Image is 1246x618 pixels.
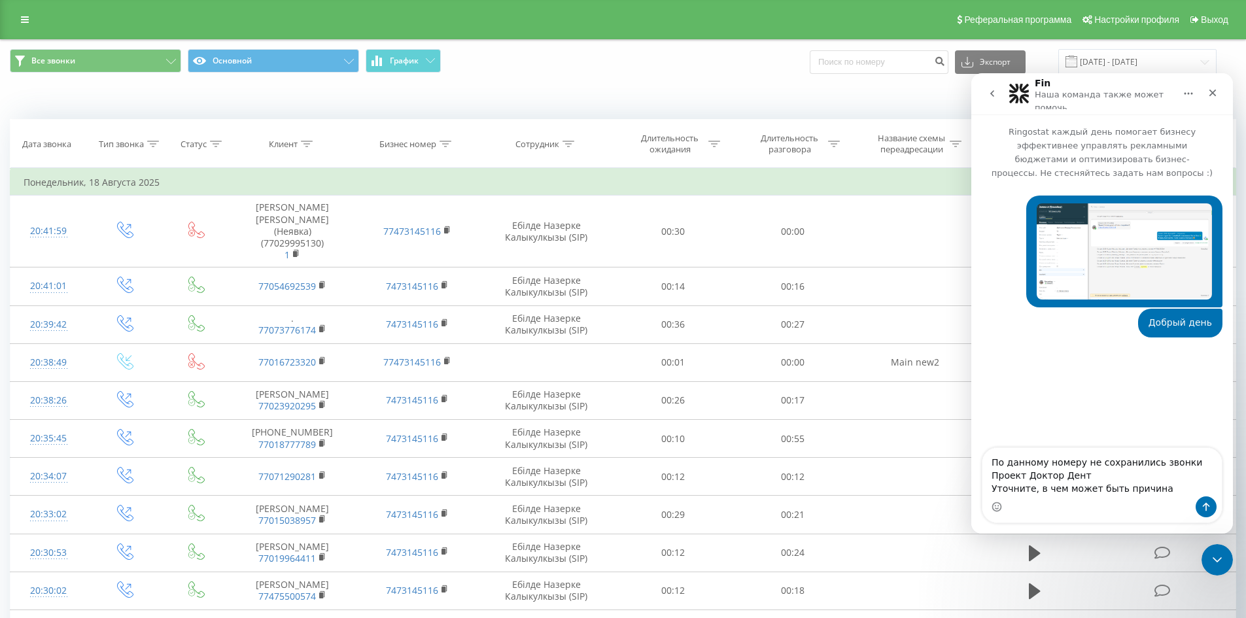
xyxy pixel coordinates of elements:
[24,426,74,451] div: 20:35:45
[614,572,733,609] td: 00:12
[258,324,316,336] a: 77073776174
[258,280,316,292] a: 77054692539
[230,420,355,458] td: [PHONE_NUMBER]
[24,350,74,375] div: 20:38:49
[258,356,316,368] a: 77016723320
[479,458,614,496] td: Ебілде Назерке Калыкулкызы (SIP)
[1202,544,1233,575] iframe: Intercom live chat
[258,400,316,412] a: 77023920295
[181,139,207,150] div: Статус
[269,139,298,150] div: Клиент
[386,470,438,483] a: 7473145116
[24,502,74,527] div: 20:33:02
[733,267,853,305] td: 00:16
[24,218,74,244] div: 20:41:59
[10,169,1236,196] td: Понедельник, 18 Августа 2025
[258,514,316,526] a: 77015038957
[258,470,316,483] a: 77071290281
[479,496,614,534] td: Ебілде Назерке Калыкулкызы (SIP)
[230,496,355,534] td: [PERSON_NAME]
[733,305,853,343] td: 00:27
[230,305,355,343] td: .
[230,196,355,267] td: [PERSON_NAME] [PERSON_NAME](Неявка) (77029995130)
[258,590,316,602] a: 77475500574
[614,458,733,496] td: 00:12
[230,572,355,609] td: [PERSON_NAME]
[386,584,438,596] a: 7473145116
[955,50,1026,74] button: Экспорт
[390,56,419,65] span: График
[964,14,1071,25] span: Реферальная программа
[876,133,946,155] div: Название схемы переадресации
[1094,14,1179,25] span: Настройки профиля
[733,572,853,609] td: 00:18
[635,133,705,155] div: Длительность ожидания
[22,139,71,150] div: Дата звонка
[230,381,355,419] td: [PERSON_NAME]
[614,496,733,534] td: 00:29
[479,196,614,267] td: Ебілде Назерке Калыкулкызы (SIP)
[386,546,438,558] a: 7473145116
[810,50,948,74] input: Поиск по номеру
[1201,14,1228,25] span: Выход
[479,381,614,419] td: Ебілде Назерке Калыкулкызы (SIP)
[733,496,853,534] td: 00:21
[479,267,614,305] td: Ебілде Назерке Калыкулкызы (SIP)
[479,420,614,458] td: Ебілде Назерке Калыкулкызы (SIP)
[733,534,853,572] td: 00:24
[383,356,441,368] a: 77473145116
[24,273,74,299] div: 20:41:01
[479,305,614,343] td: Ебілде Назерке Калыкулкызы (SIP)
[258,552,316,564] a: 77019964411
[285,249,290,261] a: 1
[258,438,316,451] a: 77018777789
[24,540,74,566] div: 20:30:53
[614,267,733,305] td: 00:14
[24,312,74,337] div: 20:39:42
[614,305,733,343] td: 00:36
[99,139,144,150] div: Тип звонка
[386,280,438,292] a: 7473145116
[383,225,441,237] a: 77473145116
[24,578,74,604] div: 20:30:02
[733,420,853,458] td: 00:55
[188,49,359,73] button: Основной
[386,394,438,406] a: 7473145116
[733,343,853,381] td: 00:00
[614,343,733,381] td: 00:01
[733,196,853,267] td: 00:00
[755,133,825,155] div: Длительность разговора
[479,534,614,572] td: Ебілде Назерке Калыкулкызы (SIP)
[515,139,559,150] div: Сотрудник
[971,73,1233,534] iframe: Intercom live chat
[386,318,438,330] a: 7473145116
[386,432,438,445] a: 7473145116
[852,343,977,381] td: Main new2
[733,458,853,496] td: 00:12
[31,56,75,66] span: Все звонки
[24,464,74,489] div: 20:34:07
[366,49,441,73] button: График
[230,534,355,572] td: [PERSON_NAME]
[379,139,436,150] div: Бизнес номер
[24,388,74,413] div: 20:38:26
[386,508,438,521] a: 7473145116
[614,381,733,419] td: 00:26
[614,534,733,572] td: 00:12
[479,572,614,609] td: Ебілде Назерке Калыкулкызы (SIP)
[733,381,853,419] td: 00:17
[10,49,181,73] button: Все звонки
